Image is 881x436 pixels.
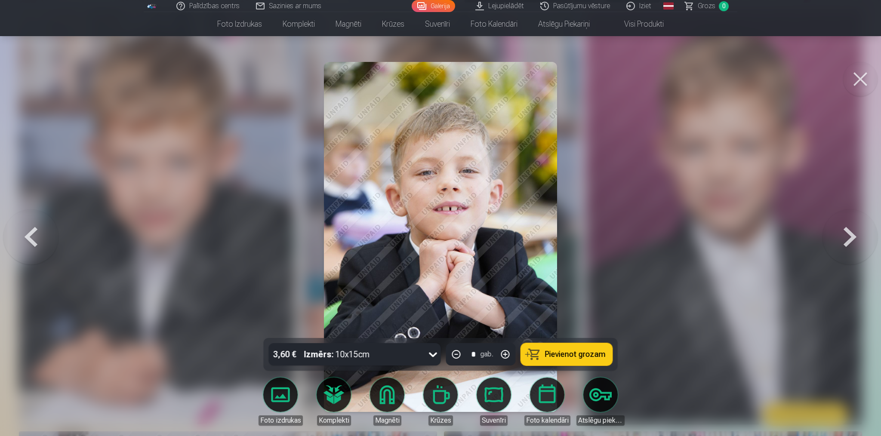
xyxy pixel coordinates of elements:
a: Foto kalendāri [460,12,528,36]
div: Atslēgu piekariņi [576,415,625,426]
div: Suvenīri [480,415,508,426]
a: Foto izdrukas [256,378,305,426]
img: /fa1 [147,3,157,9]
a: Atslēgu piekariņi [576,378,625,426]
a: Krūzes [416,378,465,426]
div: 10x15cm [304,343,370,365]
div: gab. [481,349,493,359]
a: Komplekti [272,12,325,36]
a: Magnēti [325,12,372,36]
strong: Izmērs : [304,348,334,360]
a: Suvenīri [415,12,460,36]
a: Krūzes [372,12,415,36]
div: Foto kalendāri [524,415,570,426]
div: Krūzes [428,415,453,426]
a: Atslēgu piekariņi [528,12,600,36]
a: Visi produkti [600,12,674,36]
div: Magnēti [373,415,401,426]
div: Komplekti [317,415,351,426]
span: 0 [719,1,729,11]
button: Pievienot grozam [521,343,613,365]
div: Foto izdrukas [259,415,303,426]
a: Komplekti [310,378,358,426]
a: Foto kalendāri [523,378,571,426]
span: Pievienot grozam [545,350,606,358]
a: Magnēti [363,378,411,426]
a: Suvenīri [470,378,518,426]
div: 3,60 € [269,343,301,365]
a: Foto izdrukas [207,12,272,36]
span: Grozs [698,1,715,11]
